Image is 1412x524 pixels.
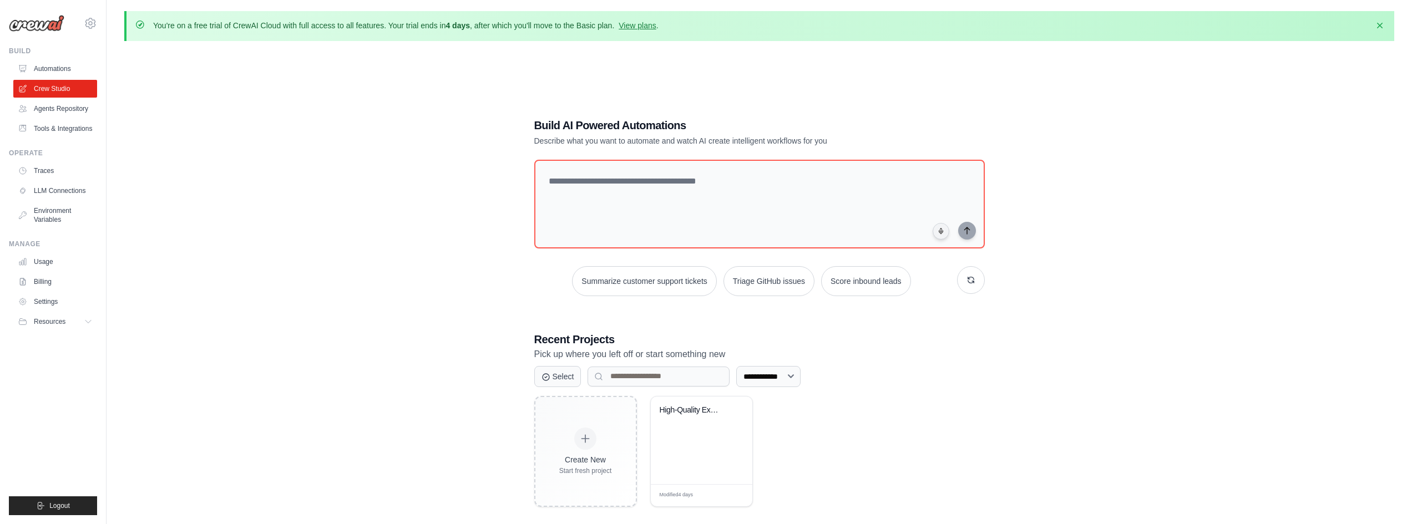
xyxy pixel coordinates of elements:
[13,162,97,180] a: Traces
[13,80,97,98] a: Crew Studio
[559,454,612,465] div: Create New
[957,266,985,294] button: Get new suggestions
[13,273,97,291] a: Billing
[9,240,97,248] div: Manage
[13,120,97,138] a: Tools & Integrations
[572,266,716,296] button: Summarize customer support tickets
[559,466,612,475] div: Start fresh project
[13,202,97,228] a: Environment Variables
[13,293,97,311] a: Settings
[619,21,656,30] a: View plans
[13,60,97,78] a: Automations
[13,182,97,200] a: LLM Connections
[9,47,97,55] div: Build
[660,405,727,415] div: High-Quality Exam Question Generator
[723,266,814,296] button: Triage GitHub issues
[34,317,65,326] span: Resources
[534,332,985,347] h3: Recent Projects
[9,496,97,515] button: Logout
[13,253,97,271] a: Usage
[446,21,470,30] strong: 4 days
[933,223,949,240] button: Click to speak your automation idea
[49,501,70,510] span: Logout
[534,366,581,387] button: Select
[534,135,907,146] p: Describe what you want to automate and watch AI create intelligent workflows for you
[153,20,659,31] p: You're on a free trial of CrewAI Cloud with full access to all features. Your trial ends in , aft...
[726,491,735,500] span: Edit
[534,347,985,362] p: Pick up where you left off or start something new
[13,100,97,118] a: Agents Repository
[660,491,694,499] span: Modified 4 days
[534,118,907,133] h1: Build AI Powered Automations
[9,15,64,32] img: Logo
[9,149,97,157] div: Operate
[821,266,911,296] button: Score inbound leads
[13,313,97,330] button: Resources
